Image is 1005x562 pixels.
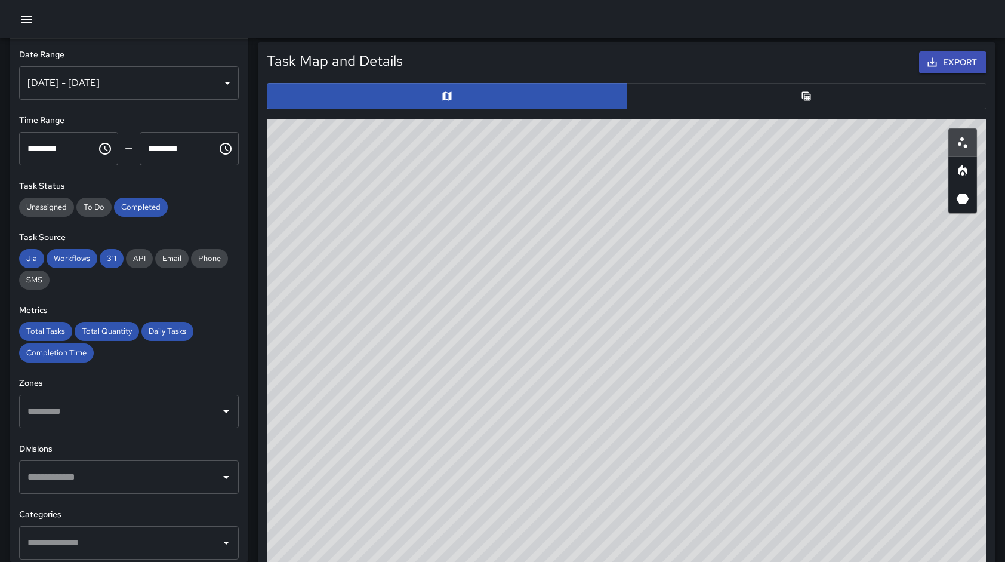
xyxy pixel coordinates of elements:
button: Map [267,83,627,109]
h6: Divisions [19,443,239,456]
button: Open [218,403,235,420]
button: Scatterplot [948,128,977,157]
h6: Metrics [19,304,239,317]
span: SMS [19,275,50,285]
div: [DATE] - [DATE] [19,66,239,100]
div: Daily Tasks [141,322,193,341]
h6: Task Source [19,231,239,244]
svg: Heatmap [955,164,970,178]
h6: Time Range [19,114,239,127]
span: Total Tasks [19,326,72,336]
button: Table [627,83,987,109]
span: API [126,253,153,263]
h6: Categories [19,508,239,521]
svg: Map [441,90,453,102]
div: Completed [114,198,168,217]
div: Workflows [47,249,97,268]
button: Open [218,469,235,486]
span: Completed [114,202,168,212]
span: Total Quantity [75,326,139,336]
div: Completion Time [19,343,94,363]
span: Phone [191,253,228,263]
button: Export [919,51,986,73]
button: Heatmap [948,156,977,185]
h6: Zones [19,377,239,390]
button: Choose time, selected time is 11:59 PM [214,137,238,161]
div: 311 [100,249,124,268]
svg: Scatterplot [955,136,970,150]
span: Email [155,253,189,263]
div: API [126,249,153,268]
h6: Date Range [19,48,239,62]
div: Phone [191,249,228,268]
button: Choose time, selected time is 12:00 AM [93,137,117,161]
button: 3D Heatmap [948,185,977,213]
div: Total Tasks [19,322,72,341]
div: Unassigned [19,198,74,217]
div: Email [155,249,189,268]
button: Open [218,535,235,551]
span: Jia [19,253,44,263]
span: 311 [100,253,124,263]
div: Total Quantity [75,322,139,341]
span: Unassigned [19,202,74,212]
div: SMS [19,271,50,290]
span: Workflows [47,253,97,263]
span: Daily Tasks [141,326,193,336]
div: Jia [19,249,44,268]
h5: Task Map and Details [267,51,403,70]
svg: 3D Heatmap [955,192,970,206]
span: Completion Time [19,348,94,358]
div: To Do [76,198,112,217]
h6: Task Status [19,180,239,193]
svg: Table [800,90,812,102]
span: To Do [76,202,112,212]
